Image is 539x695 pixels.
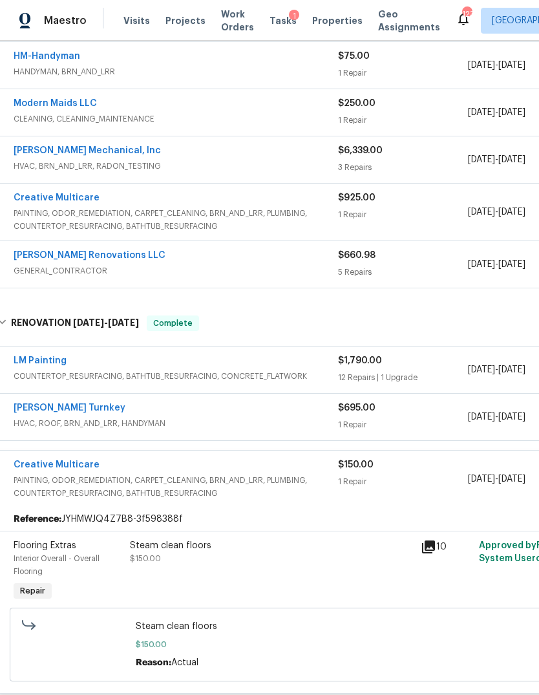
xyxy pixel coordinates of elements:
a: [PERSON_NAME] Mechanical, Inc [14,146,161,155]
span: [DATE] [468,208,495,217]
span: $1,790.00 [338,356,382,365]
span: $925.00 [338,193,375,202]
span: [DATE] [498,475,525,484]
div: 1 Repair [338,67,468,80]
span: HVAC, ROOF, BRN_AND_LRR, HANDYMAN [14,417,338,430]
a: Creative Multicare [14,460,100,469]
span: $695.00 [338,403,375,412]
span: [DATE] [108,318,139,327]
span: - [468,473,525,486]
span: Visits [123,14,150,27]
div: 123 [462,8,471,21]
span: $660.98 [338,251,375,260]
span: Projects [165,14,206,27]
span: - [468,59,525,72]
span: Tasks [269,16,297,25]
span: $250.00 [338,99,375,108]
span: [DATE] [468,475,495,484]
a: LM Painting [14,356,67,365]
span: Maestro [44,14,87,27]
span: [DATE] [498,412,525,422]
span: - [468,206,525,219]
div: 1 Repair [338,208,468,221]
a: [PERSON_NAME] Turnkey [14,403,125,412]
span: $150.00 [130,555,161,562]
span: [DATE] [468,155,495,164]
span: Complete [148,317,198,330]
a: Modern Maids LLC [14,99,97,108]
b: Reference: [14,513,61,526]
h6: RENOVATION [11,315,139,331]
div: 5 Repairs [338,266,468,279]
div: 10 [421,539,471,555]
span: Reason: [136,658,171,667]
span: $150.00 [338,460,374,469]
span: [DATE] [498,260,525,269]
span: GENERAL_CONTRACTOR [14,264,338,277]
span: [DATE] [498,155,525,164]
span: CLEANING, CLEANING_MAINTENANCE [14,112,338,125]
span: [DATE] [498,61,525,70]
span: [DATE] [498,208,525,217]
a: HM-Handyman [14,52,80,61]
span: Properties [312,14,363,27]
a: Creative Multicare [14,193,100,202]
span: Interior Overall - Overall Flooring [14,555,100,575]
span: - [468,153,525,166]
span: [DATE] [468,61,495,70]
div: Steam clean floors [130,539,413,552]
span: - [73,318,139,327]
span: HANDYMAN, BRN_AND_LRR [14,65,338,78]
div: 3 Repairs [338,161,468,174]
div: 1 Repair [338,475,468,488]
span: [DATE] [498,365,525,374]
span: [DATE] [468,365,495,374]
span: - [468,258,525,271]
a: [PERSON_NAME] Renovations LLC [14,251,165,260]
span: [DATE] [73,318,104,327]
span: $75.00 [338,52,370,61]
span: PAINTING, ODOR_REMEDIATION, CARPET_CLEANING, BRN_AND_LRR, PLUMBING, COUNTERTOP_RESURFACING, BATHT... [14,207,338,233]
span: Flooring Extras [14,541,76,550]
span: $6,339.00 [338,146,383,155]
span: [DATE] [468,260,495,269]
div: 12 Repairs | 1 Upgrade [338,371,468,384]
div: 1 Repair [338,418,468,431]
span: Repair [15,584,50,597]
div: 1 Repair [338,114,468,127]
span: COUNTERTOP_RESURFACING, BATHTUB_RESURFACING, CONCRETE_FLATWORK [14,370,338,383]
span: - [468,363,525,376]
span: Geo Assignments [378,8,440,34]
span: Work Orders [221,8,254,34]
span: [DATE] [468,412,495,422]
span: [DATE] [468,108,495,117]
span: - [468,106,525,119]
span: PAINTING, ODOR_REMEDIATION, CARPET_CLEANING, BRN_AND_LRR, PLUMBING, COUNTERTOP_RESURFACING, BATHT... [14,474,338,500]
div: 1 [289,10,299,23]
span: [DATE] [498,108,525,117]
span: - [468,411,525,423]
span: HVAC, BRN_AND_LRR, RADON_TESTING [14,160,338,173]
span: Actual [171,658,198,667]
